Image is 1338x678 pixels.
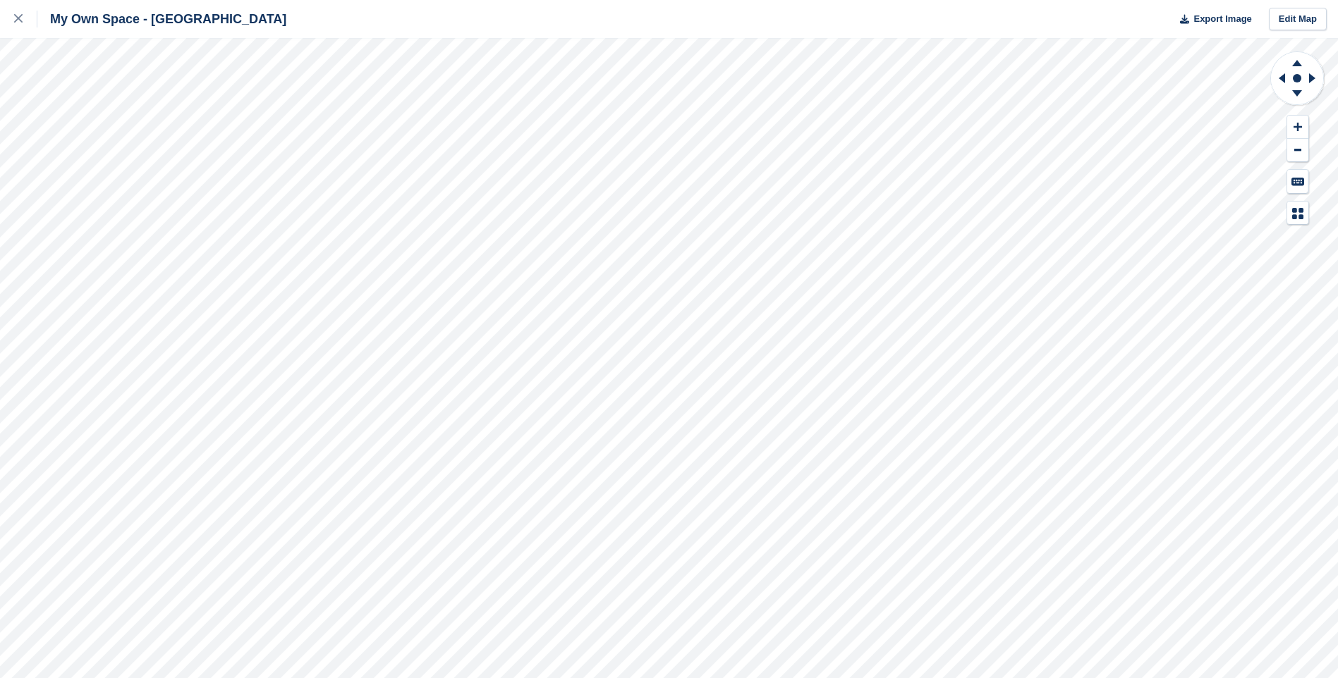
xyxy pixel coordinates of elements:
[1287,139,1308,162] button: Zoom Out
[1287,170,1308,193] button: Keyboard Shortcuts
[1193,12,1251,26] span: Export Image
[1287,116,1308,139] button: Zoom In
[37,11,286,27] div: My Own Space - [GEOGRAPHIC_DATA]
[1172,8,1252,31] button: Export Image
[1269,8,1327,31] a: Edit Map
[1287,202,1308,225] button: Map Legend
